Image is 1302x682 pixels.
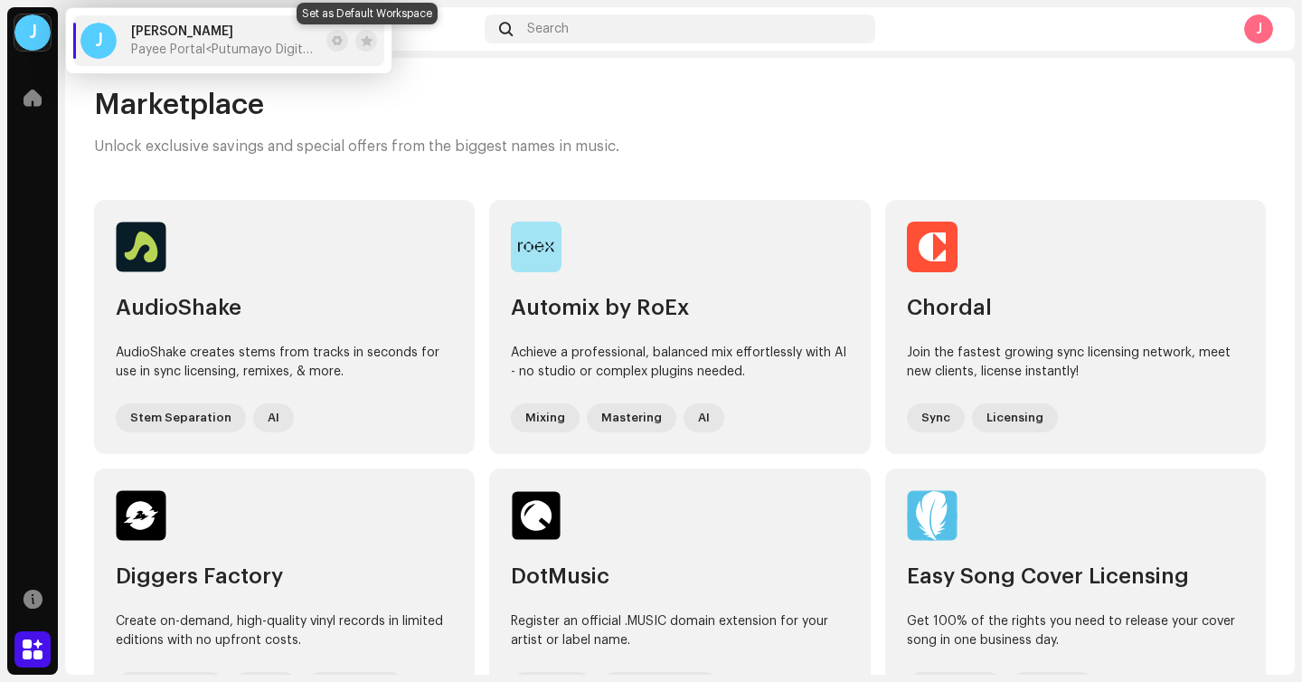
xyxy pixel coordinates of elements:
[907,403,965,432] div: Sync
[907,294,1244,322] div: Chordal
[511,294,848,322] div: Automix by RoEx
[907,222,958,272] img: 9e8a6d41-7326-4eb6-8be3-a4db1a720e63
[94,87,264,123] span: Marketplace
[684,403,724,432] div: AI
[14,14,51,51] div: J
[131,24,233,39] span: Joel Loopez
[511,490,561,541] img: eb58a31c-f81c-4818-b0f9-d9e66cbda676
[907,344,1244,382] div: Join the fastest growing sync licensing network, meet new clients, license instantly!
[511,563,848,591] div: DotMusic
[116,490,166,541] img: afae1709-c827-4b76-a652-9ddd8808f967
[511,222,561,272] img: 3e92c471-8f99-4bc3-91af-f70f33238202
[511,612,848,650] div: Register an official .MUSIC domain extension for your artist or label name.
[907,490,958,541] img: a95fe301-50de-48df-99e3-24891476c30c
[527,22,569,36] span: Search
[131,43,319,57] span: Payee Portal <Putumayo Digital Media LLC>
[205,43,383,56] span: <Putumayo Digital Media LLC>
[94,137,619,156] p: Unlock exclusive savings and special offers from the biggest names in music.
[907,563,1244,591] div: Easy Song Cover Licensing
[116,294,453,322] div: AudioShake
[116,222,166,272] img: 2fd7bcad-6c73-4393-bbe1-37a2d9795fdd
[116,563,453,591] div: Diggers Factory
[80,23,117,59] div: J
[972,403,1058,432] div: Licensing
[587,403,676,432] div: Mastering
[511,344,848,382] div: Achieve a professional, balanced mix effortlessly with AI - no studio or complex plugins needed.
[116,403,246,432] div: Stem Separation
[511,403,580,432] div: Mixing
[116,612,453,650] div: Create on-demand, high-quality vinyl records in limited editions with no upfront costs.
[1244,14,1273,43] div: J
[253,403,294,432] div: AI
[907,612,1244,650] div: Get 100% of the rights you need to release your cover song in one business day.
[116,344,453,382] div: AudioShake creates stems from tracks in seconds for use in sync licensing, remixes, & more.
